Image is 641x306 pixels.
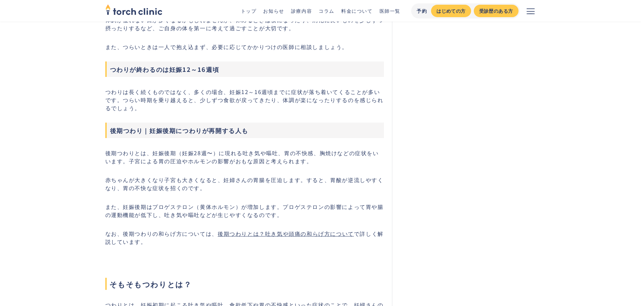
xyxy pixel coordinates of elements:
[479,7,513,14] div: 受診歴のある方
[291,7,312,14] a: 診療内容
[105,2,163,17] img: torch clinic
[417,7,427,14] div: 予約
[380,7,400,14] a: 医師一覧
[105,16,384,32] p: 体調が優れない日が多くなるかもしれませんが、休めるときは横になったり、消化に良いものを少しずつ摂ったりするなど、ご自身の体を第一に考えて過ごすことが大切です。
[218,229,354,237] a: 後期つわりとは？吐き気や頭痛の和らげ方について
[341,7,373,14] a: 料金について
[105,149,384,165] p: 後期つわりとは、妊娠後期（妊娠28週〜）に現れる吐き気や嘔吐、胃の不快感、胸焼けなどの症状をいいます。子宮による胃の圧迫やホルモンの影響がおもな原因と考えられます。
[263,7,284,14] a: お知らせ
[105,43,384,51] p: また、つらいときは一人で抱え込まず、必要に応じてかかりつけの医師に相談しましょう。
[105,61,384,77] h3: つわりが終わるのは妊娠12～16週頃
[105,278,384,290] span: そもそもつわりとは？
[436,7,465,14] div: はじめての方
[105,203,384,219] p: また、妊娠後期はプロゲステロン（黄体ホルモン）が増加します。プロゲステロンの影響によって胃や腸の運動機能が低下し、吐き気や嘔吐などが生じやすくなるのです。
[105,5,163,17] a: home
[105,229,384,246] p: なお、後期つわりの和らげ方については、 で詳しく解説しています。
[431,5,471,17] a: はじめての方
[319,7,334,14] a: コラム
[105,176,384,192] p: 赤ちゃんが大きくなり子宮も大きくなると、妊婦さんの胃腸を圧迫します。すると、胃酸が逆流しやすくなり、胃の不快な症状を招くのです。
[105,88,384,112] p: つわりは長く続くものではなく、多くの場合、妊娠12～16週頃までに症状が落ち着いてくることが多いです。つらい時期を乗り越えると、少しずつ食欲が戻ってきたり、体調が楽になったりするのを感じられるで...
[474,5,519,17] a: 受診歴のある方
[105,123,384,138] h3: 後期つわり｜妊娠後期につわりが再開する人も
[241,7,257,14] a: トップ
